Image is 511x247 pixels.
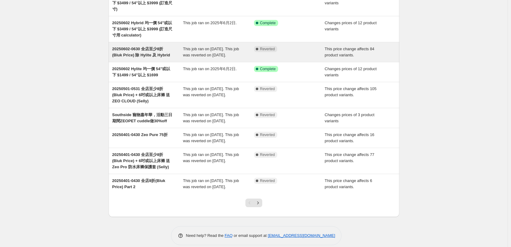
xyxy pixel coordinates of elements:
span: This price change affects 16 product variants. [325,132,374,143]
span: This job ran on [DATE]. This job was reverted on [DATE]. [183,112,239,123]
span: Southside 寵物嘉年華，活動三日期間ZEOPET cuddle做30%off [112,112,172,123]
span: This job ran on [DATE]. This job was reverted on [DATE]. [183,132,239,143]
span: 20250401-0430 全店8折(Bluk Price) Part 2 [112,178,165,189]
span: This price change affects 77 product variants. [325,152,374,163]
span: This price change affects 6 product variants. [325,178,372,189]
span: 20250401-0430 全店至少8折 (Bluk Price) + 6吋或以上床褥 送 Zeo Pro 防水床褥保護套 (Selly) [112,152,170,169]
span: Reverted [260,86,275,91]
span: Reverted [260,112,275,117]
button: Next [254,199,262,207]
span: Reverted [260,178,275,183]
span: This price change affects 84 product variants. [325,47,374,57]
span: This job ran on 2025年6月2日. [183,66,237,71]
span: Reverted [260,47,275,51]
a: FAQ [225,233,233,238]
span: This job ran on [DATE]. This job was reverted on [DATE]. [183,86,239,97]
a: [EMAIL_ADDRESS][DOMAIN_NAME] [268,233,335,238]
span: This job ran on [DATE]. This job was reverted on [DATE]. [183,152,239,163]
span: Need help? Read the [186,233,225,238]
span: Complete [260,66,276,71]
span: Changes prices of 3 product variants [325,112,375,123]
span: Reverted [260,152,275,157]
span: This job ran on 2025年6月2日. [183,21,237,25]
span: 20250602 Hylite 均一價 54"或以下 $1499 / 54"以上 $1699 [112,66,170,77]
span: or email support at [233,233,268,238]
span: Changes prices of 12 product variants [325,21,377,31]
span: 20250401-0430 Zeo Pure 75折 [112,132,168,137]
span: Complete [260,21,276,25]
span: 20250501-0531 全店至少8折 (Bluk Price) + 6吋或以上床褥 送 ZEO CLOUD (Selly) [112,86,170,103]
nav: Pagination [245,199,262,207]
span: This job ran on [DATE]. This job was reverted on [DATE]. [183,178,239,189]
span: Reverted [260,132,275,137]
span: This job ran on [DATE]. This job was reverted on [DATE]. [183,47,239,57]
span: 20250602-0630 全店至少8折 (Bluk Price) 除 Hylite 及 Hybrid [112,47,170,57]
span: This price change affects 105 product variants. [325,86,377,97]
span: 20250602 Hybrid 均一價 54"或以下 $3499 / 54"以上 $3999 (訂造尺寸用 calculator) [112,21,173,37]
span: Changes prices of 12 product variants [325,66,377,77]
